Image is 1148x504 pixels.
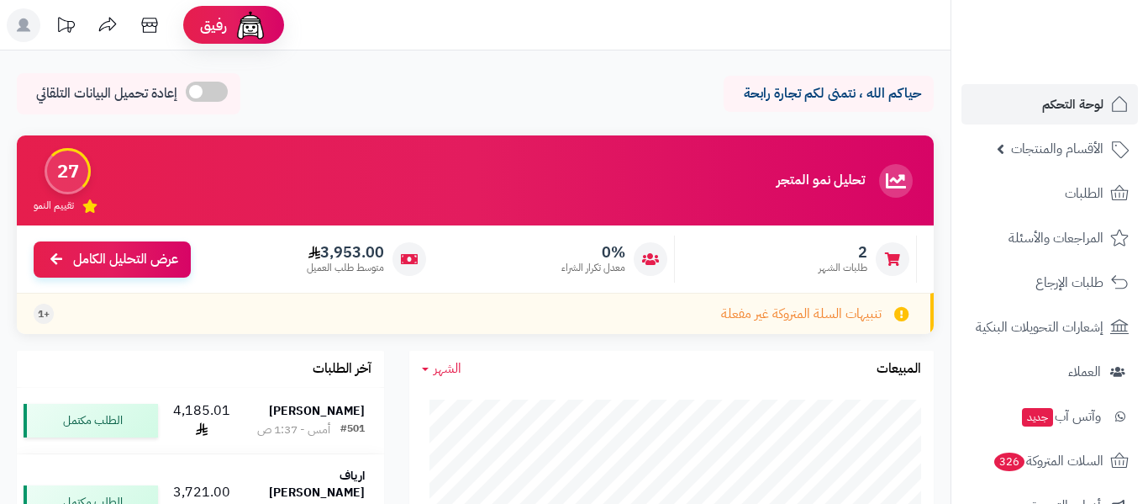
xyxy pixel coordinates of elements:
[234,8,267,42] img: ai-face.png
[45,8,87,46] a: تحديثات المنصة
[993,449,1103,473] span: السلات المتروكة
[777,173,865,188] h3: تحليل نمو المتجر
[24,404,158,438] div: الطلب مكتمل
[736,84,921,103] p: حياكم الله ، نتمنى لكم تجارة رابحة
[877,362,921,377] h3: المبيعات
[36,84,177,103] span: إعادة تحميل البيانات التلقائي
[34,199,74,213] span: تقييم النمو
[434,358,461,379] span: الشهر
[961,352,1138,392] a: العملاء
[307,243,384,262] span: 3,953.00
[961,173,1138,214] a: الطلبات
[1022,408,1053,427] span: جديد
[561,243,625,262] span: 0%
[819,261,867,275] span: طلبات الشهر
[200,15,227,35] span: رفيق
[561,261,625,275] span: معدل تكرار الشراء
[1020,405,1101,428] span: وآتس آب
[313,362,371,377] h3: آخر الطلبات
[1035,271,1103,294] span: طلبات الإرجاع
[976,316,1103,339] span: إشعارات التحويلات البنكية
[73,250,178,269] span: عرض التحليل الكامل
[1011,137,1103,161] span: الأقسام والمنتجات
[961,263,1138,303] a: طلبات الإرجاع
[422,359,461,379] a: الشهر
[34,241,191,278] a: عرض التحليل الكامل
[38,307,50,321] span: +1
[307,261,384,275] span: متوسط طلب العميل
[1034,45,1132,80] img: logo-2.png
[340,422,365,438] div: #501
[257,422,330,438] div: أمس - 1:37 ص
[721,305,882,324] span: تنبيهات السلة المتروكة غير مفعلة
[819,243,867,262] span: 2
[961,218,1138,258] a: المراجعات والأسئلة
[269,467,365,501] strong: ارياف [PERSON_NAME]
[961,441,1138,481] a: السلات المتروكة326
[994,453,1024,471] span: 326
[961,84,1138,125] a: لوحة التحكم
[1065,182,1103,205] span: الطلبات
[1068,360,1101,384] span: العملاء
[1042,93,1103,116] span: لوحة التحكم
[961,307,1138,347] a: إشعارات التحويلات البنكية
[1008,226,1103,250] span: المراجعات والأسئلة
[961,396,1138,437] a: وآتس آبجديد
[165,388,238,454] td: 4,185.01
[269,402,365,420] strong: [PERSON_NAME]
